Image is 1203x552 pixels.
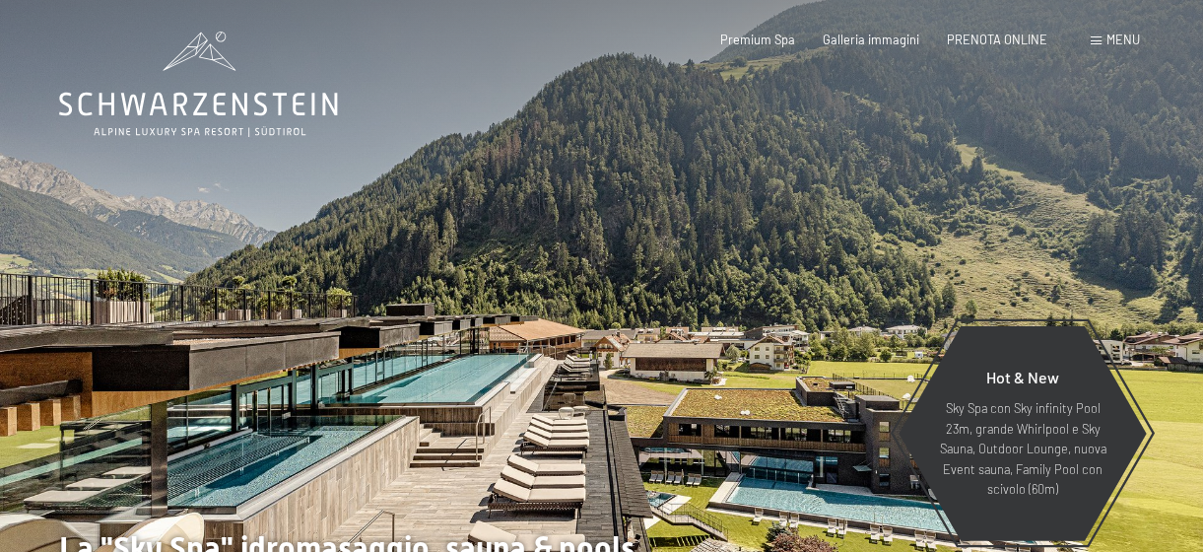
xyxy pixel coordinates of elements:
a: Galleria immagini [823,32,919,47]
p: Sky Spa con Sky infinity Pool 23m, grande Whirlpool e Sky Sauna, Outdoor Lounge, nuova Event saun... [937,398,1108,499]
span: Menu [1106,32,1140,47]
a: Premium Spa [720,32,795,47]
span: Hot & New [986,368,1059,386]
a: Hot & New Sky Spa con Sky infinity Pool 23m, grande Whirlpool e Sky Sauna, Outdoor Lounge, nuova ... [898,325,1148,542]
a: PRENOTA ONLINE [947,32,1047,47]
